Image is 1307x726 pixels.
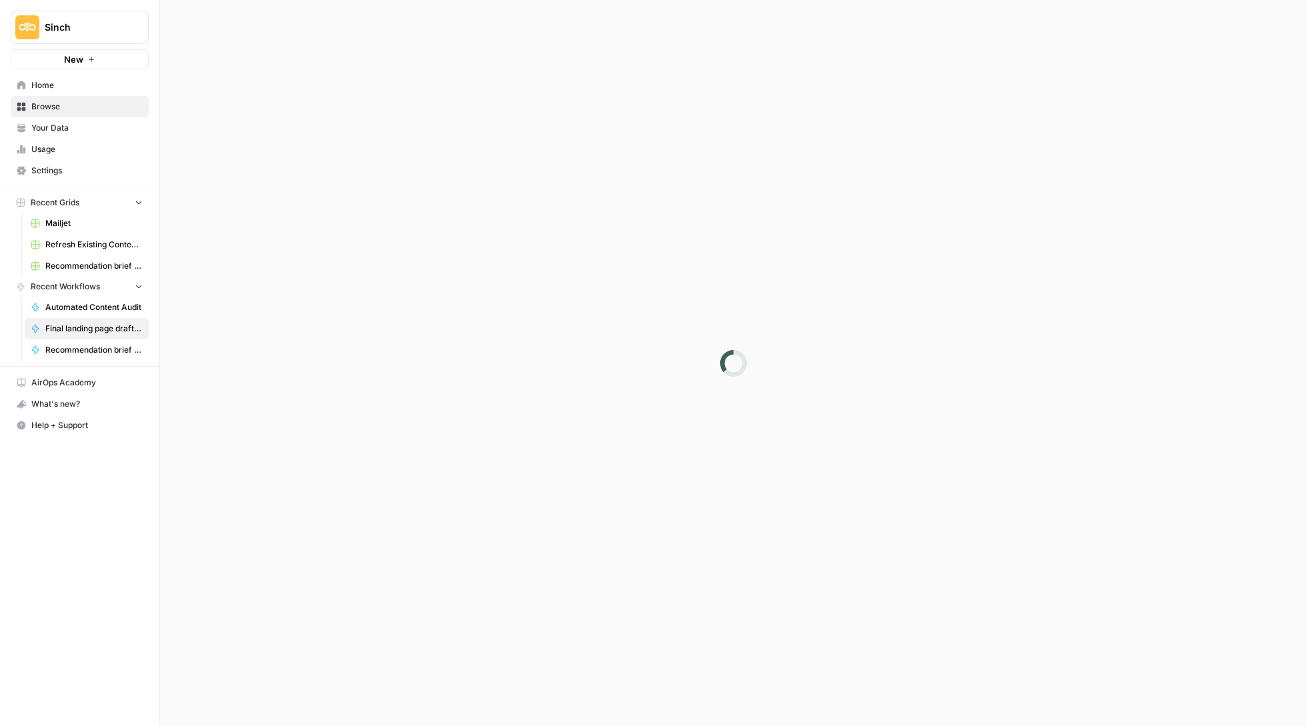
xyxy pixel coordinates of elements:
[25,318,149,339] a: Final landing page drafter for Project 428 ([PERSON_NAME])
[45,217,143,229] span: Mailjet
[45,323,143,335] span: Final landing page drafter for Project 428 ([PERSON_NAME])
[11,372,149,393] a: AirOps Academy
[11,193,149,213] button: Recent Grids
[45,239,143,251] span: Refresh Existing Content (1)
[25,213,149,234] a: Mailjet
[31,122,143,134] span: Your Data
[31,281,100,293] span: Recent Workflows
[11,277,149,297] button: Recent Workflows
[31,197,79,209] span: Recent Grids
[25,234,149,255] a: Refresh Existing Content (1)
[45,301,143,313] span: Automated Content Audit
[31,419,143,431] span: Help + Support
[11,75,149,96] a: Home
[11,415,149,436] button: Help + Support
[31,79,143,91] span: Home
[45,21,125,34] span: Sinch
[11,49,149,69] button: New
[25,255,149,277] a: Recommendation brief tracker
[25,339,149,361] a: Recommendation brief (input)
[64,53,83,66] span: New
[11,117,149,139] a: Your Data
[11,96,149,117] a: Browse
[11,160,149,181] a: Settings
[11,393,149,415] button: What's new?
[11,394,148,414] div: What's new?
[31,165,143,177] span: Settings
[11,139,149,160] a: Usage
[15,15,39,39] img: Sinch Logo
[31,101,143,113] span: Browse
[45,260,143,272] span: Recommendation brief tracker
[31,143,143,155] span: Usage
[25,297,149,318] a: Automated Content Audit
[31,377,143,389] span: AirOps Academy
[11,11,149,44] button: Workspace: Sinch
[45,344,143,356] span: Recommendation brief (input)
